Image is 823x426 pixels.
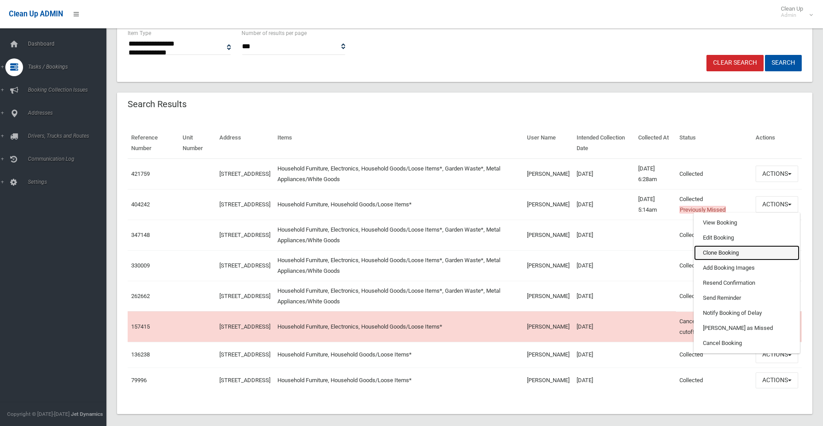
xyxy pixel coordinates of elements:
[274,128,523,159] th: Items
[694,230,800,245] a: Edit Booking
[676,311,752,342] td: Cancelled by admin after cutoff
[219,201,270,208] a: [STREET_ADDRESS]
[25,133,113,139] span: Drivers, Trucks and Routes
[573,189,635,220] td: [DATE]
[694,260,800,275] a: Add Booking Images
[756,347,798,363] button: Actions
[25,64,113,70] span: Tasks / Bookings
[25,87,113,93] span: Booking Collection Issues
[694,336,800,351] a: Cancel Booking
[781,12,803,19] small: Admin
[573,342,635,368] td: [DATE]
[694,275,800,290] a: Resend Confirmation
[676,220,752,250] td: Collected
[694,215,800,230] a: View Booking
[274,250,523,281] td: Household Furniture, Electronics, Household Goods/Loose Items*, Garden Waste*, Metal Appliances/W...
[694,245,800,260] a: Clone Booking
[9,10,63,18] span: Clean Up ADMIN
[523,342,573,368] td: [PERSON_NAME]
[131,377,147,383] a: 79996
[131,232,150,238] a: 347148
[274,220,523,250] td: Household Furniture, Electronics, Household Goods/Loose Items*, Garden Waste*, Metal Appliances/W...
[676,250,752,281] td: Collected
[635,189,676,220] td: [DATE] 5:14am
[676,189,752,220] td: Collected
[25,179,113,185] span: Settings
[523,128,573,159] th: User Name
[756,166,798,182] button: Actions
[523,220,573,250] td: [PERSON_NAME]
[71,411,103,417] strong: Jet Dynamics
[25,156,113,162] span: Communication Log
[573,159,635,190] td: [DATE]
[274,368,523,393] td: Household Furniture, Household Goods/Loose Items*
[219,232,270,238] a: [STREET_ADDRESS]
[765,55,802,71] button: Search
[694,321,800,336] a: [PERSON_NAME] as Missed
[219,351,270,358] a: [STREET_ADDRESS]
[523,250,573,281] td: [PERSON_NAME]
[216,128,274,159] th: Address
[756,196,798,213] button: Actions
[274,311,523,342] td: Household Furniture, Electronics, Household Goods/Loose Items*
[117,96,197,113] header: Search Results
[274,281,523,311] td: Household Furniture, Electronics, Household Goods/Loose Items*, Garden Waste*, Metal Appliances/W...
[274,342,523,368] td: Household Furniture, Household Goods/Loose Items*
[776,5,812,19] span: Clean Up
[219,323,270,330] a: [STREET_ADDRESS]
[128,28,151,38] label: Item Type
[706,55,764,71] a: Clear Search
[131,351,150,358] a: 136238
[131,323,150,330] a: 157415
[752,128,802,159] th: Actions
[635,128,676,159] th: Collected At
[523,189,573,220] td: [PERSON_NAME]
[635,159,676,190] td: [DATE] 6:28am
[694,306,800,321] a: Notify Booking of Delay
[131,170,150,177] a: 421759
[179,128,216,159] th: Unit Number
[676,342,752,368] td: Collected
[679,206,726,213] span: Previously Missed
[694,290,800,306] a: Send Reminder
[25,110,113,116] span: Addresses
[7,411,70,417] span: Copyright © [DATE]-[DATE]
[676,368,752,393] td: Collected
[242,28,307,38] label: Number of results per page
[573,128,635,159] th: Intended Collection Date
[219,262,270,269] a: [STREET_ADDRESS]
[523,281,573,311] td: [PERSON_NAME]
[274,189,523,220] td: Household Furniture, Household Goods/Loose Items*
[219,293,270,299] a: [STREET_ADDRESS]
[756,372,798,389] button: Actions
[676,281,752,311] td: Collected
[131,201,150,208] a: 404242
[573,311,635,342] td: [DATE]
[523,159,573,190] td: [PERSON_NAME]
[523,311,573,342] td: [PERSON_NAME]
[219,170,270,177] a: [STREET_ADDRESS]
[274,159,523,190] td: Household Furniture, Electronics, Household Goods/Loose Items*, Garden Waste*, Metal Appliances/W...
[523,368,573,393] td: [PERSON_NAME]
[573,250,635,281] td: [DATE]
[676,159,752,190] td: Collected
[676,128,752,159] th: Status
[131,262,150,269] a: 330009
[128,128,179,159] th: Reference Number
[219,377,270,383] a: [STREET_ADDRESS]
[25,41,113,47] span: Dashboard
[131,293,150,299] a: 262662
[573,368,635,393] td: [DATE]
[573,220,635,250] td: [DATE]
[573,281,635,311] td: [DATE]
